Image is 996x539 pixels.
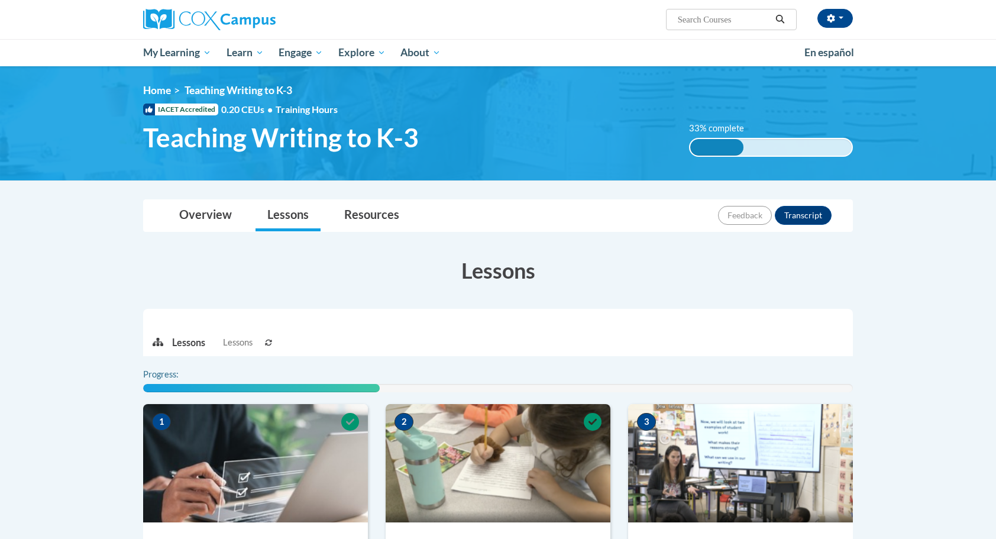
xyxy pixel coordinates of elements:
img: Course Image [386,404,610,522]
span: • [267,104,273,115]
h3: Lessons [143,256,853,285]
span: My Learning [143,46,211,60]
a: Learn [219,39,271,66]
span: Learn [227,46,264,60]
img: Course Image [143,404,368,522]
button: Feedback [718,206,772,225]
span: 1 [152,413,171,431]
button: Transcript [775,206,832,225]
a: About [393,39,449,66]
span: Training Hours [276,104,338,115]
label: 33% complete [689,122,757,135]
button: Search [771,12,789,27]
span: IACET Accredited [143,104,218,115]
a: Lessons [256,200,321,231]
span: Explore [338,46,386,60]
span: 2 [394,413,413,431]
a: Engage [271,39,331,66]
a: Cox Campus [143,9,368,30]
span: About [400,46,441,60]
div: 33% complete [690,139,743,156]
span: En español [804,46,854,59]
span: 3 [637,413,656,431]
span: Teaching Writing to K-3 [143,122,419,153]
a: Resources [332,200,411,231]
span: 0.20 CEUs [221,103,276,116]
span: Lessons [223,336,253,349]
a: Explore [331,39,393,66]
span: Teaching Writing to K-3 [185,84,292,96]
input: Search Courses [677,12,771,27]
a: En español [797,40,862,65]
div: Main menu [125,39,871,66]
a: Overview [167,200,244,231]
span: Engage [279,46,323,60]
p: Lessons [172,336,205,349]
img: Cox Campus [143,9,276,30]
button: Account Settings [817,9,853,28]
a: My Learning [135,39,219,66]
label: Progress: [143,368,211,381]
img: Course Image [628,404,853,522]
a: Home [143,84,171,96]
